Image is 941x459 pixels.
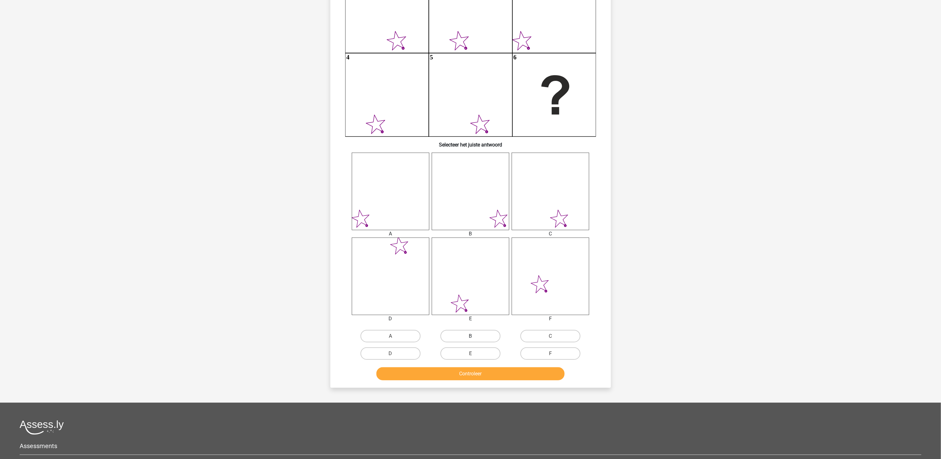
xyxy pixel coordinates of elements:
text: 4 [346,54,349,61]
label: F [520,347,580,360]
label: A [361,330,421,342]
div: D [347,315,434,322]
h5: Assessments [20,442,921,450]
div: F [507,315,594,322]
div: B [427,230,514,238]
h6: Selecteer het juiste antwoord [340,137,601,148]
label: D [361,347,421,360]
label: C [520,330,580,342]
label: E [440,347,501,360]
text: 6 [513,54,516,61]
img: Assessly logo [20,420,64,435]
text: 5 [430,54,433,61]
div: C [507,230,594,238]
label: B [440,330,501,342]
div: E [427,315,514,322]
div: A [347,230,434,238]
button: Controleer [376,367,565,380]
